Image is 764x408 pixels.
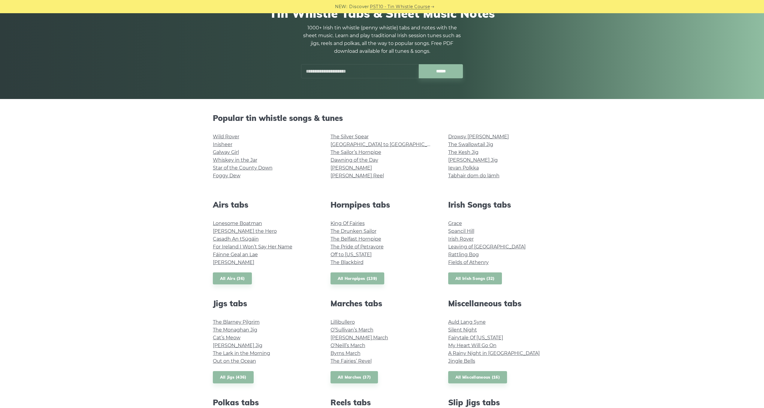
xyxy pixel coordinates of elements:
[331,319,355,325] a: Lillibullero
[448,165,479,171] a: Ievan Polkka
[448,157,498,163] a: [PERSON_NAME] Jig
[213,343,262,348] a: [PERSON_NAME] Jig
[213,134,239,139] a: Wild Rover
[448,319,486,325] a: Auld Lang Syne
[448,272,502,285] a: All Irish Songs (32)
[448,335,503,340] a: Fairytale Of [US_STATE]
[213,113,551,123] h2: Popular tin whistle songs & tunes
[213,299,316,308] h2: Jigs tabs
[448,173,500,178] a: Tabhair dom do lámh
[331,398,434,407] h2: Reels tabs
[448,398,551,407] h2: Slip Jigs tabs
[331,236,381,242] a: The Belfast Hornpipe
[213,228,277,234] a: [PERSON_NAME] the Hero
[213,200,316,209] h2: Airs tabs
[213,6,551,20] h1: Tin Whistle Tabs & Sheet Music Notes
[213,252,258,257] a: Fáinne Geal an Lae
[335,3,347,10] span: NEW:
[331,299,434,308] h2: Marches tabs
[448,149,479,155] a: The Kesh Jig
[213,272,252,285] a: All Airs (36)
[213,319,260,325] a: The Blarney Pilgrim
[331,371,378,383] a: All Marches (37)
[331,165,372,171] a: [PERSON_NAME]
[448,259,489,265] a: Fields of Athenry
[331,259,364,265] a: The Blackbird
[331,327,373,333] a: O’Sullivan’s March
[331,149,381,155] a: The Sailor’s Hornpipe
[331,335,388,340] a: [PERSON_NAME] March
[448,371,507,383] a: All Miscellaneous (16)
[213,398,316,407] h2: Polkas tabs
[213,371,254,383] a: All Jigs (436)
[213,350,270,356] a: The Lark in the Morning
[331,220,365,226] a: King Of Fairies
[331,272,385,285] a: All Hornpipes (139)
[448,343,497,348] a: My Heart Will Go On
[213,358,256,364] a: Out on the Ocean
[213,149,239,155] a: Galway Girl
[448,134,509,139] a: Drowsy [PERSON_NAME]
[349,3,369,10] span: Discover
[213,220,262,226] a: Lonesome Boatman
[331,173,384,178] a: [PERSON_NAME] Reel
[448,358,475,364] a: Jingle Bells
[448,200,551,209] h2: Irish Songs tabs
[331,134,369,139] a: The Silver Spear
[213,236,259,242] a: Casadh An tSúgáin
[448,142,493,147] a: The Swallowtail Jig
[213,157,257,163] a: Whiskey in the Jar
[213,335,240,340] a: Cat’s Meow
[331,228,376,234] a: The Drunken Sailor
[448,252,479,257] a: Rattling Bog
[331,343,365,348] a: O’Neill’s March
[331,142,441,147] a: [GEOGRAPHIC_DATA] to [GEOGRAPHIC_DATA]
[331,252,372,257] a: Off to [US_STATE]
[331,157,378,163] a: Dawning of the Day
[331,244,384,250] a: The Pride of Petravore
[370,3,430,10] a: PST10 - Tin Whistle Course
[213,165,273,171] a: Star of the County Down
[448,228,474,234] a: Spancil Hill
[448,236,474,242] a: Irish Rover
[448,327,477,333] a: Silent Night
[448,220,462,226] a: Grace
[213,259,254,265] a: [PERSON_NAME]
[448,299,551,308] h2: Miscellaneous tabs
[213,327,257,333] a: The Monaghan Jig
[448,350,540,356] a: A Rainy Night in [GEOGRAPHIC_DATA]
[213,142,232,147] a: Inisheer
[331,200,434,209] h2: Hornpipes tabs
[301,24,463,55] p: 1000+ Irish tin whistle (penny whistle) tabs and notes with the sheet music. Learn and play tradi...
[448,244,526,250] a: Leaving of [GEOGRAPHIC_DATA]
[213,244,292,250] a: For Ireland I Won’t Say Her Name
[331,358,372,364] a: The Fairies’ Revel
[213,173,240,178] a: Foggy Dew
[331,350,361,356] a: Byrns March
